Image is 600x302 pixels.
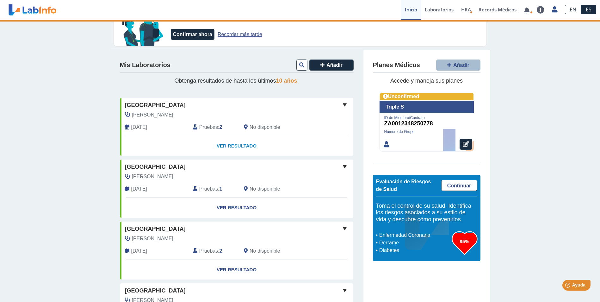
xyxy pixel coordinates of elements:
[373,61,420,69] h4: Planes Médicos
[131,123,147,131] span: 2024-09-16
[250,185,280,193] span: No disponible
[220,124,222,130] b: 2
[188,247,239,255] div: :
[544,277,593,295] iframe: Help widget launcher
[125,101,186,110] span: [GEOGRAPHIC_DATA]
[326,62,343,68] span: Añadir
[378,231,452,239] li: Enfermedad Coronaria
[120,260,353,280] a: Ver Resultado
[390,78,463,84] span: Accede y maneja sus planes
[132,111,175,119] span: Ramirez Yurizam,
[199,123,218,131] span: Pruebas
[565,5,581,14] a: EN
[220,186,222,192] b: 1
[376,203,477,223] h5: Toma el control de su salud. Identifica los riesgos asociados a su estilo de vida y descubre cómo...
[378,239,452,247] li: Derrame
[188,123,239,131] div: :
[120,136,353,156] a: Ver Resultado
[276,78,297,84] span: 10 años
[309,60,354,71] button: Añadir
[581,5,596,14] a: ES
[376,179,431,192] span: Evaluación de Riesgos de Salud
[171,9,374,22] span: su información clínica muestra que has estado bajo la cubierta de Triple S. Asegura que su inform...
[378,247,452,254] li: Diabetes
[452,237,477,245] h3: 95%
[453,62,469,68] span: Añadir
[120,198,353,218] a: Ver Resultado
[131,185,147,193] span: 2024-08-05
[218,32,262,37] a: Recordar más tarde
[220,248,222,254] b: 2
[441,180,477,191] a: Continuar
[250,123,280,131] span: No disponible
[436,60,480,71] button: Añadir
[188,185,239,193] div: :
[125,225,186,233] span: [GEOGRAPHIC_DATA]
[461,6,471,13] span: HRA
[199,185,218,193] span: Pruebas
[250,247,280,255] span: No disponible
[131,247,147,255] span: 2024-07-22
[171,29,214,40] button: Confirmar ahora
[120,61,170,69] h4: Mis Laboratorios
[132,235,175,242] span: Santiago Adianez,
[199,247,218,255] span: Pruebas
[132,173,175,180] span: Santiago Adianez,
[174,78,299,84] span: Obtenga resultados de hasta los últimos .
[125,286,186,295] span: [GEOGRAPHIC_DATA]
[447,183,471,188] span: Continuar
[125,163,186,171] span: [GEOGRAPHIC_DATA]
